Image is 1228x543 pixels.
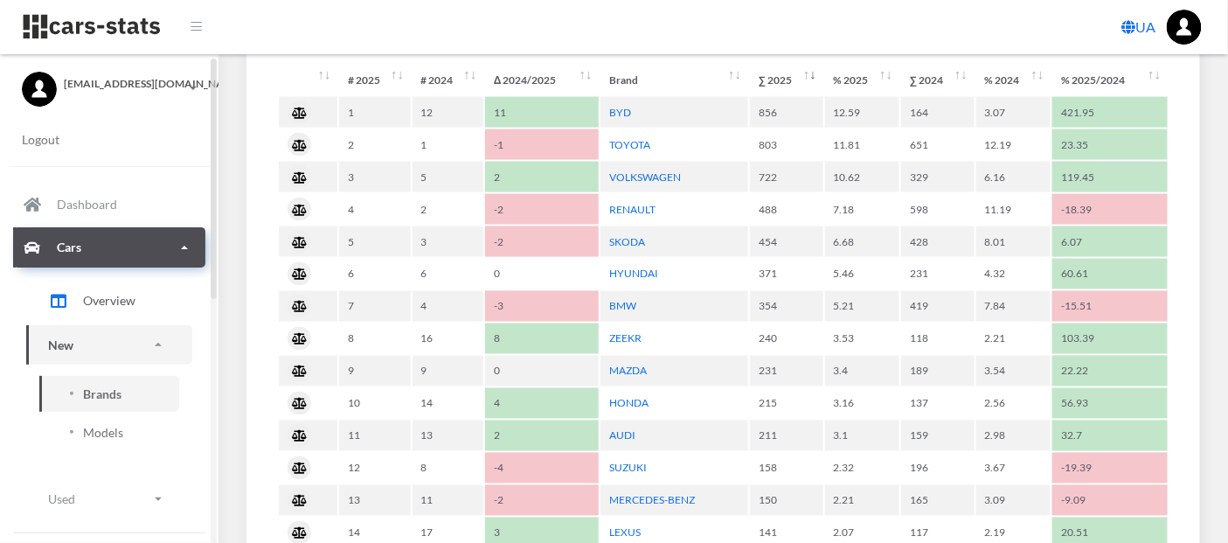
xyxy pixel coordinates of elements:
[339,356,410,386] td: 9
[413,162,483,192] td: 5
[485,162,599,192] td: 2
[339,453,410,484] td: 12
[901,291,975,322] td: 419
[609,429,635,442] a: AUDI
[485,324,599,354] td: 8
[39,414,179,450] a: Models
[750,129,823,160] td: 803
[825,65,899,95] th: %&nbsp;2025: activate to sort column ascending
[609,494,695,507] a: MERCEDES-BENZ
[901,129,975,160] td: 651
[339,226,410,257] td: 5
[1167,10,1202,45] a: ...
[609,365,647,378] a: MAZDA
[485,226,599,257] td: -2
[609,300,636,313] a: BMW
[22,72,197,92] a: [EMAIL_ADDRESS][DOMAIN_NAME]
[413,291,483,322] td: 4
[13,184,205,225] a: Dashboard
[609,203,656,216] a: RENAULT
[976,97,1051,128] td: 3.07
[339,421,410,451] td: 11
[339,194,410,225] td: 4
[413,65,483,95] th: #&nbsp;2024: activate to sort column ascending
[825,194,899,225] td: 7.18
[413,356,483,386] td: 9
[750,421,823,451] td: 211
[339,162,410,192] td: 3
[901,485,975,516] td: 165
[825,226,899,257] td: 6.68
[901,194,975,225] td: 598
[339,485,410,516] td: 13
[750,453,823,484] td: 158
[901,421,975,451] td: 159
[976,291,1051,322] td: 7.84
[485,485,599,516] td: -2
[609,138,650,151] a: TOYOTA
[413,259,483,289] td: 6
[26,325,192,365] a: New
[64,76,197,92] span: [EMAIL_ADDRESS][DOMAIN_NAME]
[976,421,1051,451] td: 2.98
[609,332,642,345] a: ZEEKR
[1052,97,1168,128] td: 421.95
[485,259,599,289] td: 0
[825,453,899,484] td: 2.32
[83,423,123,442] span: Models
[976,129,1051,160] td: 12.19
[485,356,599,386] td: 0
[750,97,823,128] td: 856
[1052,291,1168,322] td: -15.51
[57,193,117,215] p: Dashboard
[901,388,975,419] td: 137
[485,453,599,484] td: -4
[901,356,975,386] td: 189
[339,97,410,128] td: 1
[22,13,162,40] img: navbar brand
[485,194,599,225] td: -2
[48,334,73,356] p: New
[976,194,1051,225] td: 11.19
[825,388,899,419] td: 3.16
[413,388,483,419] td: 14
[976,356,1051,386] td: 3.54
[485,65,599,95] th: Δ&nbsp;2024/2025: activate to sort column ascending
[825,259,899,289] td: 5.46
[413,324,483,354] td: 16
[750,324,823,354] td: 240
[600,65,748,95] th: Brand: activate to sort column ascending
[825,485,899,516] td: 2.21
[750,65,823,95] th: ∑&nbsp;2025: activate to sort column ascending
[901,162,975,192] td: 329
[339,388,410,419] td: 10
[976,226,1051,257] td: 8.01
[976,324,1051,354] td: 2.21
[485,291,599,322] td: -3
[1052,129,1168,160] td: 23.35
[976,453,1051,484] td: 3.67
[901,324,975,354] td: 118
[825,324,899,354] td: 3.53
[825,356,899,386] td: 3.4
[39,376,179,412] a: Brands
[26,479,192,519] a: Used
[825,97,899,128] td: 12.59
[1052,485,1168,516] td: -9.09
[339,259,410,289] td: 6
[825,421,899,451] td: 3.1
[1052,162,1168,192] td: 119.45
[901,97,975,128] td: 164
[609,106,631,119] a: BYD
[901,226,975,257] td: 428
[609,397,649,410] a: HONDA
[750,485,823,516] td: 150
[976,485,1051,516] td: 3.09
[750,226,823,257] td: 454
[413,485,483,516] td: 11
[609,235,645,248] a: SKODA
[413,421,483,451] td: 13
[485,388,599,419] td: 4
[279,65,337,95] th: : activate to sort column ascending
[83,291,135,310] span: Overview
